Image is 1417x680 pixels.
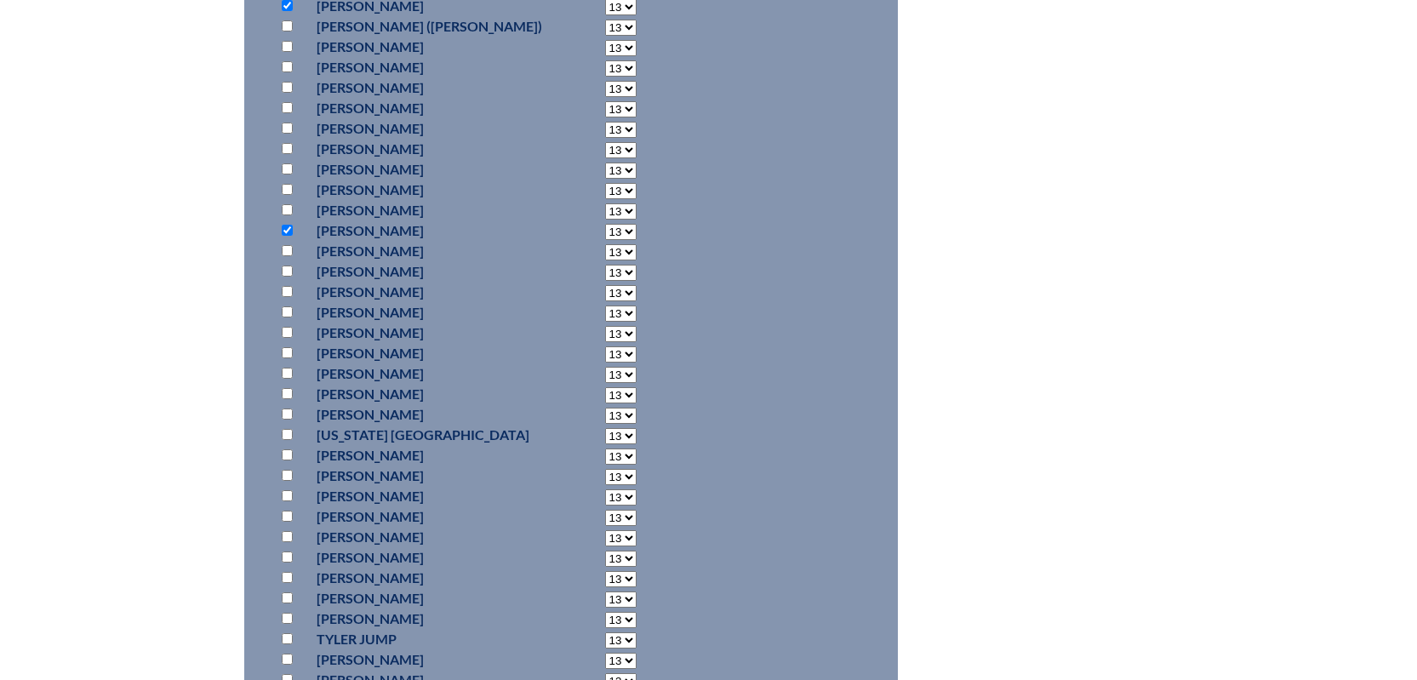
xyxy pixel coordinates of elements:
[317,649,542,670] p: [PERSON_NAME]
[317,425,542,445] p: [US_STATE] [GEOGRAPHIC_DATA]
[317,118,542,139] p: [PERSON_NAME]
[317,180,542,200] p: [PERSON_NAME]
[317,241,542,261] p: [PERSON_NAME]
[317,302,542,323] p: [PERSON_NAME]
[317,363,542,384] p: [PERSON_NAME]
[317,159,542,180] p: [PERSON_NAME]
[317,77,542,98] p: [PERSON_NAME]
[317,139,542,159] p: [PERSON_NAME]
[317,609,542,629] p: [PERSON_NAME]
[317,282,542,302] p: [PERSON_NAME]
[317,404,542,425] p: [PERSON_NAME]
[317,506,542,527] p: [PERSON_NAME]
[317,98,542,118] p: [PERSON_NAME]
[317,200,542,220] p: [PERSON_NAME]
[317,486,542,506] p: [PERSON_NAME]
[317,466,542,486] p: [PERSON_NAME]
[317,323,542,343] p: [PERSON_NAME]
[317,220,542,241] p: [PERSON_NAME]
[317,57,542,77] p: [PERSON_NAME]
[317,445,542,466] p: [PERSON_NAME]
[317,588,542,609] p: [PERSON_NAME]
[317,568,542,588] p: [PERSON_NAME]
[317,16,542,37] p: [PERSON_NAME] ([PERSON_NAME])
[317,343,542,363] p: [PERSON_NAME]
[317,37,542,57] p: [PERSON_NAME]
[317,629,542,649] p: Tyler Jump
[317,547,542,568] p: [PERSON_NAME]
[317,527,542,547] p: [PERSON_NAME]
[317,384,542,404] p: [PERSON_NAME]
[317,261,542,282] p: [PERSON_NAME]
